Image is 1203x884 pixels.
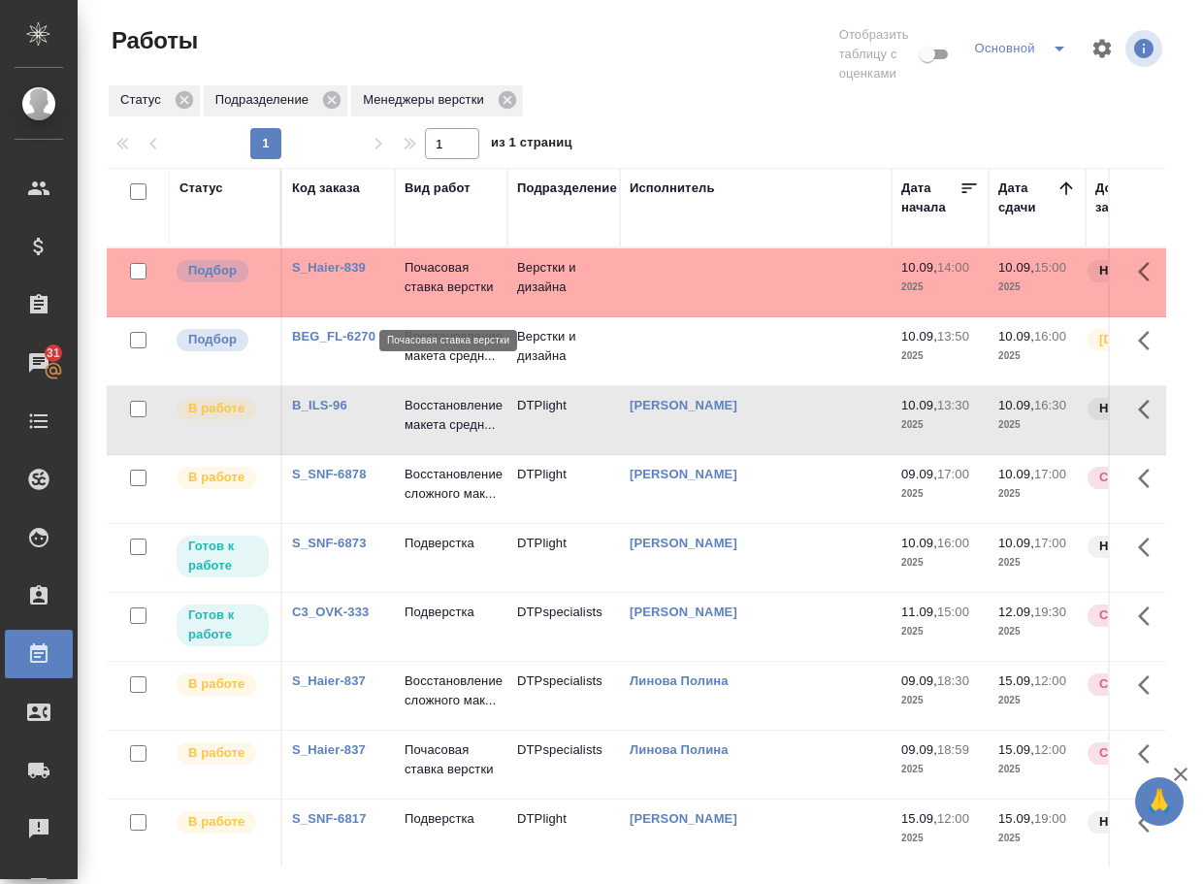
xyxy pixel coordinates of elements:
p: 2025 [901,760,979,779]
p: 2025 [998,622,1076,641]
p: 16:00 [1034,329,1066,344]
div: Подразделение [204,85,347,116]
td: DTPlight [507,455,620,523]
p: 2025 [901,829,979,848]
p: 17:00 [1034,467,1066,481]
a: B_ILS-96 [292,398,347,412]
div: Исполнитель выполняет работу [175,465,271,491]
p: Менеджеры верстки [363,90,491,110]
span: 31 [35,344,72,363]
a: [PERSON_NAME] [630,536,737,550]
div: Можно подбирать исполнителей [175,327,271,353]
p: 2025 [901,622,979,641]
div: Код заказа [292,179,360,198]
p: Восстановление сложного мак... [405,671,498,710]
div: Можно подбирать исполнителей [175,258,271,284]
p: 09.09, [901,467,937,481]
p: Подверстка [405,534,498,553]
p: 2025 [901,278,979,297]
button: Здесь прячутся важные кнопки [1126,317,1173,364]
span: из 1 страниц [491,131,572,159]
button: Здесь прячутся важные кнопки [1126,386,1173,433]
a: S_SNF-6878 [292,467,367,481]
p: Нормальный [1099,399,1183,418]
p: 10.09, [998,260,1034,275]
p: Готов к работе [188,537,257,575]
p: 2025 [901,415,979,435]
p: Срочный [1099,468,1157,487]
div: Менеджеры верстки [351,85,523,116]
p: Готов к работе [188,606,257,644]
td: DTPlight [507,800,620,868]
p: 09.09, [901,742,937,757]
p: 13:50 [937,329,969,344]
div: Исполнитель выполняет работу [175,671,271,698]
p: 2025 [998,760,1076,779]
p: 10.09, [901,329,937,344]
p: 10.09, [998,329,1034,344]
div: Исполнитель выполняет работу [175,740,271,767]
td: DTPlight [507,386,620,454]
p: 12:00 [1034,673,1066,688]
div: Статус [179,179,223,198]
div: Подразделение [517,179,617,198]
p: 2025 [901,484,979,504]
button: Здесь прячутся важные кнопки [1126,593,1173,639]
p: 17:00 [937,467,969,481]
a: S_Haier-837 [292,673,366,688]
div: Вид работ [405,179,471,198]
p: 2025 [998,553,1076,573]
p: 18:30 [937,673,969,688]
div: Исполнитель может приступить к работе [175,603,271,648]
p: Почасовая ставка верстки [405,258,498,297]
p: 13:30 [937,398,969,412]
p: 18:59 [937,742,969,757]
a: [PERSON_NAME] [630,467,737,481]
p: Подразделение [215,90,315,110]
td: DTPspecialists [507,662,620,730]
div: Исполнитель может приступить к работе [175,534,271,579]
p: 09.09, [901,673,937,688]
p: Подбор [188,261,237,280]
p: 11.09, [901,605,937,619]
p: 10.09, [901,536,937,550]
td: DTPspecialists [507,731,620,799]
div: Исполнитель выполняет работу [175,396,271,422]
a: [PERSON_NAME] [630,811,737,826]
a: S_SNF-6873 [292,536,367,550]
p: В работе [188,743,244,763]
p: Восстановление макета средн... [405,327,498,366]
p: 2025 [998,829,1076,848]
div: Исполнитель [630,179,715,198]
p: 12.09, [998,605,1034,619]
p: Срочный [1099,674,1157,694]
p: 10.09, [998,536,1034,550]
p: 15:00 [1034,260,1066,275]
a: S_SNF-6817 [292,811,367,826]
p: 2025 [901,691,979,710]
p: 15.09, [998,811,1034,826]
p: 15.09, [998,742,1034,757]
a: BEG_FL-6270 [292,329,375,344]
button: Здесь прячутся важные кнопки [1126,662,1173,708]
span: Настроить таблицу [1079,25,1125,72]
button: Здесь прячутся важные кнопки [1126,248,1173,295]
a: 31 [5,339,73,387]
div: Дата начала [901,179,959,217]
p: В работе [188,399,244,418]
p: 10.09, [998,398,1034,412]
div: Исполнитель выполняет работу [175,809,271,835]
p: 10.09, [901,398,937,412]
p: 15.09, [901,811,937,826]
p: 15:00 [937,605,969,619]
td: DTPlight [507,524,620,592]
p: Восстановление макета средн... [405,396,498,435]
a: [PERSON_NAME] [630,398,737,412]
td: Верстки и дизайна [507,248,620,316]
p: Подверстка [405,809,498,829]
p: 2025 [901,553,979,573]
p: 2025 [901,346,979,366]
p: 10.09, [998,467,1034,481]
p: Нормальный [1099,537,1183,556]
button: Здесь прячутся важные кнопки [1126,524,1173,571]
